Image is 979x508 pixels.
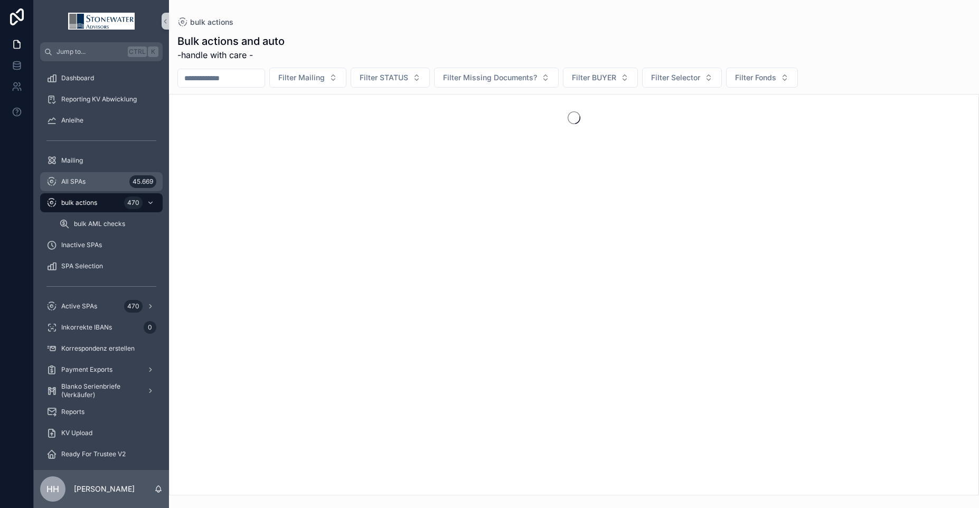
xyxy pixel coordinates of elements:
[642,68,722,88] button: Select Button
[40,297,163,316] a: Active SPAs470
[40,111,163,130] a: Anleihe
[40,402,163,421] a: Reports
[61,177,86,186] span: All SPAs
[40,69,163,88] a: Dashboard
[144,321,156,334] div: 0
[572,72,616,83] span: Filter BUYER
[46,483,59,495] span: HH
[726,68,798,88] button: Select Button
[61,262,103,270] span: SPA Selection
[278,72,325,83] span: Filter Mailing
[360,72,408,83] span: Filter STATUS
[61,408,84,416] span: Reports
[129,175,156,188] div: 45.669
[40,257,163,276] a: SPA Selection
[40,360,163,379] a: Payment Exports
[74,220,125,228] span: bulk AML checks
[53,214,163,233] a: bulk AML checks
[351,68,430,88] button: Select Button
[68,13,135,30] img: App logo
[40,339,163,358] a: Korrespondenz erstellen
[177,49,285,61] span: -handle with care -
[40,318,163,337] a: Inkorrekte IBANs0
[61,323,112,332] span: Inkorrekte IBANs
[61,156,83,165] span: Mailing
[443,72,537,83] span: Filter Missing Documents?
[269,68,346,88] button: Select Button
[651,72,700,83] span: Filter Selector
[61,429,92,437] span: KV Upload
[190,17,233,27] span: bulk actions
[40,42,163,61] button: Jump to...CtrlK
[61,95,137,104] span: Reporting KV Abwicklung
[40,236,163,255] a: Inactive SPAs
[563,68,638,88] button: Select Button
[177,17,233,27] a: bulk actions
[128,46,147,57] span: Ctrl
[61,302,97,311] span: Active SPAs
[61,450,126,458] span: Ready For Trustee V2
[34,61,169,470] div: scrollable content
[61,382,138,399] span: Blanko Serienbriefe (Verkäufer)
[40,445,163,464] a: Ready For Trustee V2
[40,90,163,109] a: Reporting KV Abwicklung
[74,484,135,494] p: [PERSON_NAME]
[124,300,143,313] div: 470
[40,381,163,400] a: Blanko Serienbriefe (Verkäufer)
[40,424,163,443] a: KV Upload
[61,344,135,353] span: Korrespondenz erstellen
[61,74,94,82] span: Dashboard
[40,193,163,212] a: bulk actions470
[61,116,83,125] span: Anleihe
[61,365,112,374] span: Payment Exports
[40,172,163,191] a: All SPAs45.669
[177,34,285,49] h1: Bulk actions and auto
[57,48,124,56] span: Jump to...
[61,241,102,249] span: Inactive SPAs
[61,199,97,207] span: bulk actions
[40,151,163,170] a: Mailing
[735,72,776,83] span: Filter Fonds
[124,196,143,209] div: 470
[434,68,559,88] button: Select Button
[149,48,157,56] span: K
